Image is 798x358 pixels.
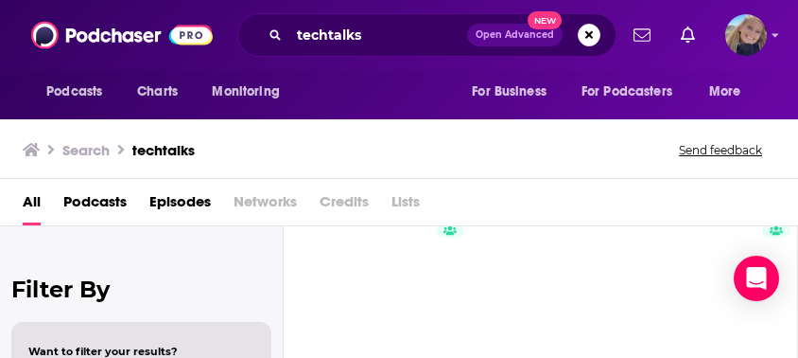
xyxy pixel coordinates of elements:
[31,17,213,53] img: Podchaser - Follow, Share and Rate Podcasts
[476,30,554,40] span: Open Advanced
[528,11,562,29] span: New
[725,14,767,56] button: Show profile menu
[673,19,703,51] a: Show notifications dropdown
[467,24,563,46] button: Open AdvancedNew
[391,187,420,225] span: Lists
[33,74,127,110] button: open menu
[569,74,700,110] button: open menu
[149,187,211,225] a: Episodes
[734,256,779,301] div: Open Intercom Messenger
[28,345,178,358] span: Want to filter your results?
[320,187,369,225] span: Credits
[63,187,127,225] a: Podcasts
[11,276,271,303] h2: Filter By
[626,19,658,51] a: Show notifications dropdown
[137,79,178,105] span: Charts
[62,141,110,159] h3: Search
[212,79,279,105] span: Monitoring
[645,195,798,349] a: 7
[696,74,765,110] button: open menu
[132,141,195,159] h3: techtalks
[459,74,570,110] button: open menu
[125,74,189,110] a: Charts
[237,13,616,57] div: Search podcasts, credits, & more...
[46,79,102,105] span: Podcasts
[673,142,768,158] button: Send feedback
[199,74,304,110] button: open menu
[23,187,41,225] a: All
[725,14,767,56] span: Logged in as jopsvig
[709,79,741,105] span: More
[289,20,467,50] input: Search podcasts, credits, & more...
[725,14,767,56] img: User Profile
[581,79,672,105] span: For Podcasters
[323,195,477,349] a: 20
[234,187,297,225] span: Networks
[472,79,546,105] span: For Business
